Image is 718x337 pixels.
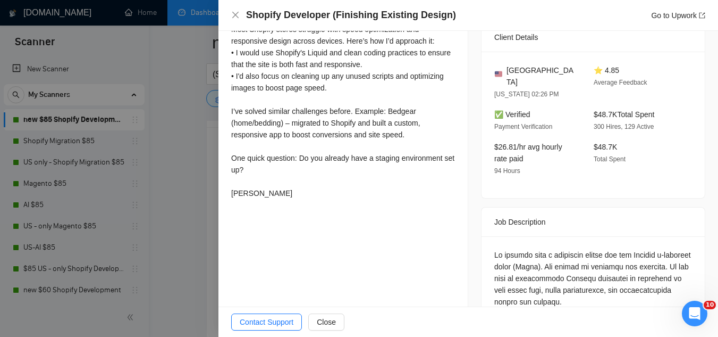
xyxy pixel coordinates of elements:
[506,64,577,88] span: [GEOGRAPHIC_DATA]
[594,110,654,119] span: $48.7K Total Spent
[682,301,707,326] iframe: Intercom live chat
[704,301,716,309] span: 10
[317,316,336,328] span: Close
[594,79,647,86] span: Average Feedback
[651,11,705,20] a: Go to Upworkexport
[494,23,692,52] div: Client Details
[231,11,240,20] button: Close
[308,314,344,331] button: Close
[246,9,456,22] h4: Shopify Developer (Finishing Existing Design)
[494,123,552,130] span: Payment Verification
[495,70,502,78] img: 🇺🇸
[594,155,626,163] span: Total Spent
[494,208,692,236] div: Job Description
[594,66,619,75] span: ⭐ 4.85
[494,167,520,175] span: 94 Hours
[240,316,293,328] span: Contact Support
[494,143,562,163] span: $26.81/hr avg hourly rate paid
[231,11,240,19] span: close
[594,123,654,130] span: 300 Hires, 129 Active
[699,12,705,19] span: export
[494,91,559,98] span: [US_STATE] 02:26 PM
[231,314,302,331] button: Contact Support
[594,143,617,151] span: $48.7K
[494,110,530,119] span: ✅ Verified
